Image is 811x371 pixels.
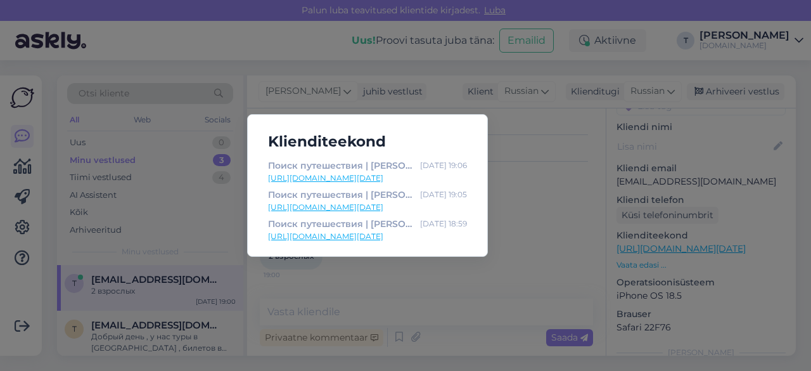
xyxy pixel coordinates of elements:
[268,188,415,202] div: Поиск путешествия | [PERSON_NAME]
[258,130,477,153] h5: Klienditeekond
[268,217,415,231] div: Поиск путешествия | [PERSON_NAME]
[420,159,467,172] div: [DATE] 19:06
[268,231,467,242] a: [URL][DOMAIN_NAME][DATE]
[268,202,467,213] a: [URL][DOMAIN_NAME][DATE]
[420,188,467,202] div: [DATE] 19:05
[420,217,467,231] div: [DATE] 18:59
[268,159,415,172] div: Поиск путешествия | [PERSON_NAME]
[268,172,467,184] a: [URL][DOMAIN_NAME][DATE]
